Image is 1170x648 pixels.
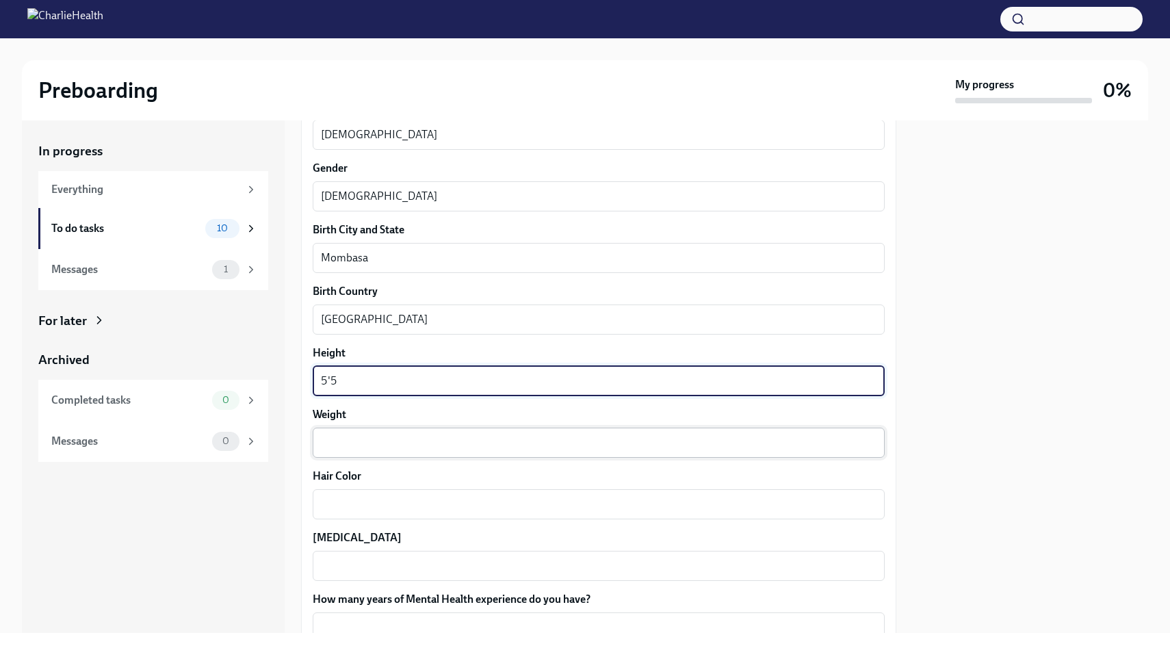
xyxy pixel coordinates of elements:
span: 10 [209,223,236,233]
a: To do tasks10 [38,208,268,249]
div: To do tasks [51,221,200,236]
a: For later [38,312,268,330]
label: Gender [313,161,885,176]
a: Archived [38,351,268,369]
div: Completed tasks [51,393,207,408]
div: Messages [51,262,207,277]
span: 0 [214,395,237,405]
div: Messages [51,434,207,449]
a: Messages1 [38,249,268,290]
h3: 0% [1103,78,1132,103]
label: How many years of Mental Health experience do you have? [313,592,885,607]
a: In progress [38,142,268,160]
span: 1 [216,264,236,274]
label: Birth Country [313,284,885,299]
a: Messages0 [38,421,268,462]
label: Hair Color [313,469,885,484]
strong: My progress [955,77,1014,92]
textarea: [DEMOGRAPHIC_DATA] [321,188,876,205]
label: Weight [313,407,885,422]
a: Everything [38,171,268,208]
div: Everything [51,182,239,197]
textarea: Mombasa [321,250,876,266]
label: Height [313,346,885,361]
a: Completed tasks0 [38,380,268,421]
textarea: [GEOGRAPHIC_DATA] [321,311,876,328]
img: CharlieHealth [27,8,103,30]
span: 0 [214,436,237,446]
div: For later [38,312,87,330]
label: Birth City and State [313,222,885,237]
h2: Preboarding [38,77,158,104]
textarea: 5'5 [321,373,876,389]
textarea: [DEMOGRAPHIC_DATA] [321,127,876,143]
label: [MEDICAL_DATA] [313,530,885,545]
